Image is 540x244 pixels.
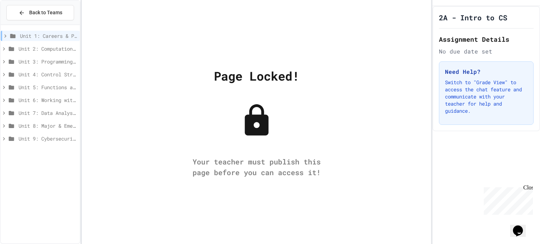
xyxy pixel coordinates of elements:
span: Unit 6: Working with Data & Files [19,96,77,104]
div: Page Locked! [214,67,299,85]
div: Chat with us now!Close [3,3,49,45]
span: Unit 5: Functions and Data Structures [19,83,77,91]
h3: Need Help? [445,67,528,76]
span: Unit 2: Computational Thinking & Problem-Solving [19,45,77,52]
span: Unit 7: Data Analysis & Visualization [19,109,77,117]
div: Your teacher must publish this page before you can access it! [185,156,328,178]
h1: 2A - Intro to CS [439,12,507,22]
h2: Assignment Details [439,34,534,44]
span: Unit 4: Control Structures [19,71,77,78]
p: Switch to "Grade View" to access the chat feature and communicate with your teacher for help and ... [445,79,528,115]
span: Unit 9: Cybersecurity, Systems & Networking [19,135,77,142]
button: Back to Teams [6,5,74,20]
iframe: chat widget [481,184,533,215]
iframe: chat widget [510,215,533,237]
span: Unit 1: Careers & Professionalism [20,32,77,40]
span: Back to Teams [29,9,62,16]
span: Unit 3: Programming Fundamentals [19,58,77,65]
span: Unit 8: Major & Emerging Technologies [19,122,77,129]
div: No due date set [439,47,534,56]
